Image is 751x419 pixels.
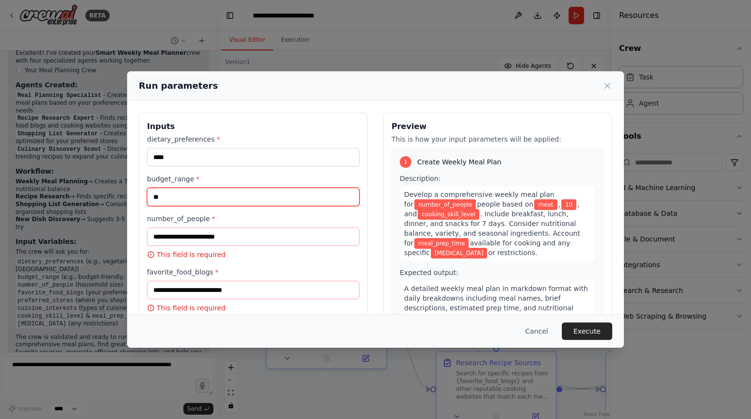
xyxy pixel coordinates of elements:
[147,250,359,259] p: This field is required
[534,199,557,210] span: Variable: dietary_preferences
[392,134,604,144] p: This is how your input parameters will be applied:
[392,121,604,132] h3: Preview
[139,79,218,93] h2: Run parameters
[418,209,479,220] span: Variable: cooking_skill_level
[404,285,588,331] span: A detailed weekly meal plan in markdown format with daily breakdowns including meal names, brief ...
[558,200,560,208] span: ,
[147,303,359,313] p: This field is required
[147,214,359,224] label: number_of_people
[404,239,570,257] span: available for cooking and any specific
[147,121,359,132] h3: Inputs
[477,200,533,208] span: people based on
[404,210,580,247] span: . Include breakfast, lunch, dinner, and snacks for 7 days. Consider nutritional balance, variety,...
[147,267,359,277] label: favorite_food_blogs
[400,175,441,182] span: Description:
[414,238,469,249] span: Variable: meal_prep_time
[488,249,538,257] span: or restrictions.
[562,322,612,340] button: Execute
[400,269,458,276] span: Expected output:
[417,157,501,167] span: Create Weekly Meal Plan
[404,191,555,208] span: Develop a comprehensive weekly meal plan for
[147,134,359,144] label: dietary_preferences
[400,156,411,168] div: 1
[147,174,359,184] label: budget_range
[414,199,476,210] span: Variable: number_of_people
[404,200,580,218] span: , and
[561,199,576,210] span: Variable: budget_range
[431,248,487,258] span: Variable: food_allergies
[518,322,556,340] button: Cancel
